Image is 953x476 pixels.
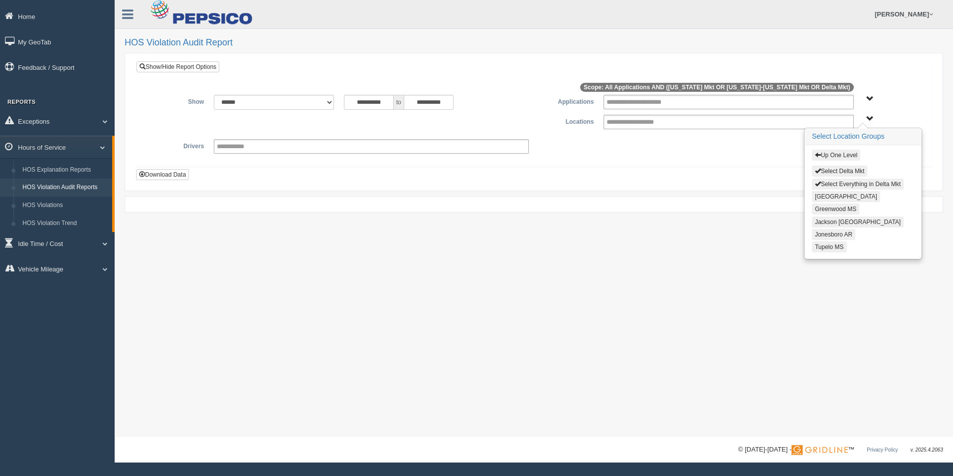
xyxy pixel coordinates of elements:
button: Tupelo MS [812,241,847,252]
button: Select Delta Mkt [812,166,867,177]
label: Locations [534,115,599,127]
a: Privacy Policy [867,447,898,453]
span: Scope: All Applications AND ([US_STATE] Mkt OR [US_STATE]-[US_STATE] Mkt OR Delta Mkt) [580,83,854,92]
a: HOS Violation Audit Reports [18,179,112,197]
button: Up One Level [812,150,860,161]
h2: HOS Violation Audit Report [125,38,943,48]
span: v. 2025.4.2063 [911,447,943,453]
button: Jackson [GEOGRAPHIC_DATA] [812,217,904,228]
button: Download Data [136,169,189,180]
h3: Select Location Groups [805,129,921,145]
label: Show [144,95,209,107]
button: [GEOGRAPHIC_DATA] [812,191,880,202]
a: HOS Violations [18,197,112,215]
button: Jonesboro AR [812,229,855,240]
button: Greenwood MS [812,204,859,215]
label: Drivers [144,139,209,151]
button: Select Everything in Delta Mkt [812,179,904,190]
img: Gridline [792,445,848,455]
a: HOS Explanation Reports [18,161,112,179]
label: Applications [534,95,599,107]
div: © [DATE]-[DATE] - ™ [738,445,943,455]
a: Show/Hide Report Options [137,61,219,72]
a: HOS Violation Trend [18,215,112,233]
span: to [394,95,404,110]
